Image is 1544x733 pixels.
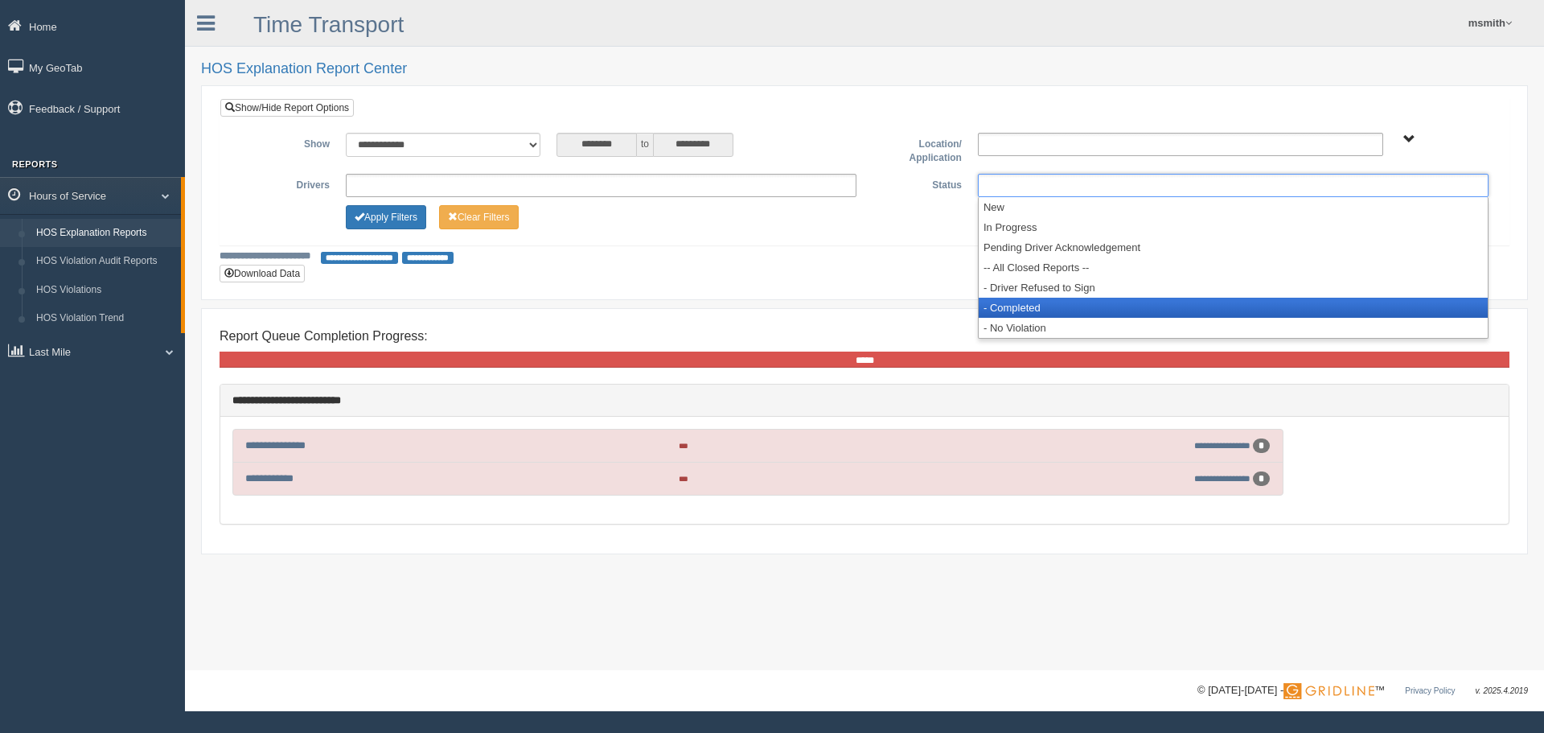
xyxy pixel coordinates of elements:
h4: Report Queue Completion Progress: [220,329,1509,344]
label: Show [232,133,338,152]
li: - No Violation [979,318,1488,338]
li: - Completed [979,298,1488,318]
a: HOS Violation Audit Reports [29,247,181,276]
label: Status [864,174,970,193]
a: HOS Violation Trend [29,304,181,333]
label: Location/ Application [864,133,970,166]
label: Drivers [232,174,338,193]
a: Time Transport [253,12,404,37]
li: In Progress [979,217,1488,237]
a: Privacy Policy [1405,686,1455,695]
a: HOS Violations [29,276,181,305]
li: -- All Closed Reports -- [979,257,1488,278]
button: Change Filter Options [439,205,519,229]
button: Download Data [220,265,305,282]
span: v. 2025.4.2019 [1476,686,1528,695]
li: - Driver Refused to Sign [979,278,1488,298]
span: to [637,133,653,157]
li: New [979,197,1488,217]
a: HOS Explanation Reports [29,219,181,248]
img: Gridline [1283,683,1374,699]
li: Pending Driver Acknowledgement [979,237,1488,257]
h2: HOS Explanation Report Center [201,61,1528,77]
div: © [DATE]-[DATE] - ™ [1197,682,1528,699]
a: Show/Hide Report Options [220,99,354,117]
button: Change Filter Options [346,205,426,229]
